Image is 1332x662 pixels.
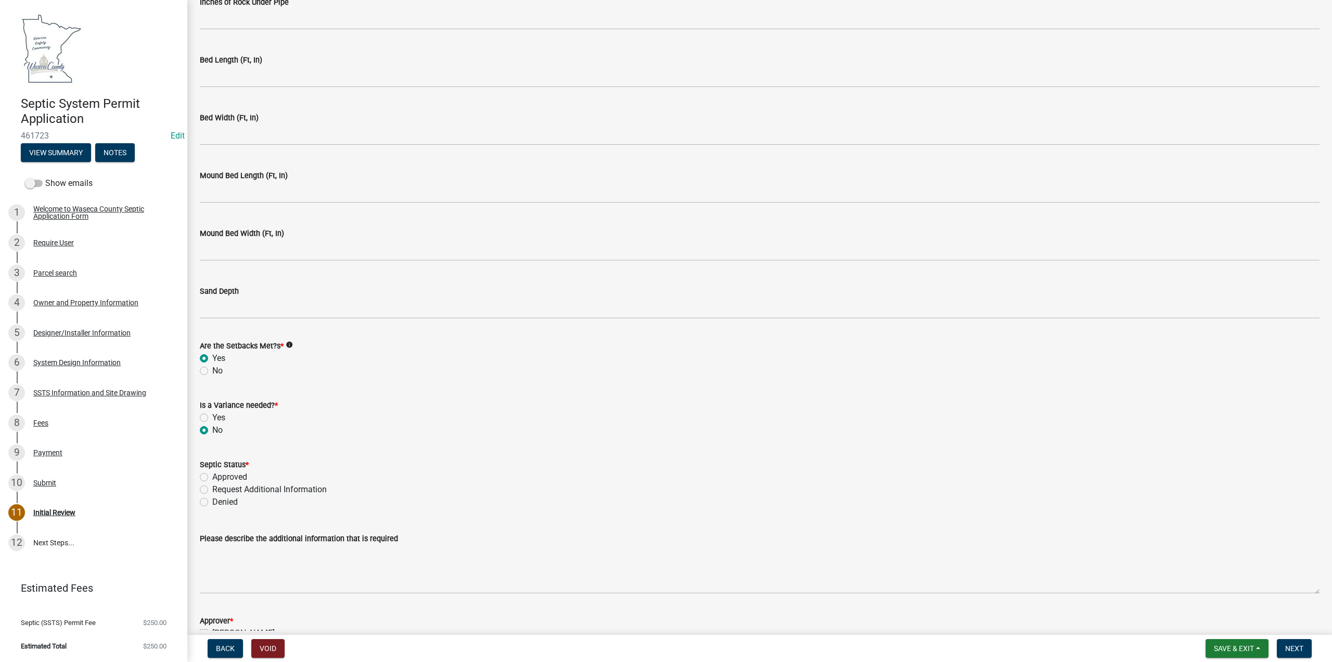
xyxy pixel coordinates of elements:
div: 6 [8,354,25,371]
label: Bed Length (Ft, In) [200,57,262,64]
label: Is a Variance needed? [200,402,278,409]
div: 10 [8,474,25,491]
span: Septic (SSTS) Permit Fee [21,619,96,626]
button: Save & Exit [1206,639,1269,658]
button: Next [1277,639,1312,658]
div: Payment [33,449,62,456]
label: Mound Bed Length (Ft, In) [200,172,288,180]
span: Next [1285,644,1303,653]
label: Request Additional Information [212,483,327,496]
div: Submit [33,479,56,486]
div: 7 [8,384,25,401]
label: Are the Setbacks Met?s [200,343,284,350]
div: 3 [8,265,25,281]
div: 5 [8,324,25,341]
a: Edit [171,131,185,141]
div: Require User [33,239,74,246]
span: $250.00 [143,643,166,649]
label: Approved [212,471,247,483]
div: SSTS Information and Site Drawing [33,389,146,396]
div: Initial Review [33,509,75,516]
div: Welcome to Waseca County Septic Application Form [33,205,171,220]
button: Back [208,639,243,658]
div: 9 [8,444,25,461]
div: System Design Information [33,359,121,366]
div: 8 [8,415,25,431]
label: Sand Depth [200,288,239,295]
button: Notes [95,143,135,162]
span: Save & Exit [1214,644,1254,653]
label: [PERSON_NAME] [212,627,275,640]
label: Yes [212,352,225,365]
label: No [212,424,223,436]
div: 12 [8,534,25,551]
img: Waseca County, Minnesota [21,11,82,85]
label: Approver [200,618,233,625]
i: info [286,341,293,348]
div: Fees [33,419,48,427]
label: Please describe the additional information that is required [200,535,398,543]
div: 11 [8,504,25,521]
label: Yes [212,411,225,424]
div: 4 [8,294,25,311]
label: Denied [212,496,238,508]
button: Void [251,639,285,658]
wm-modal-confirm: Notes [95,149,135,157]
label: Bed Width (Ft, In) [200,115,259,122]
div: 2 [8,234,25,251]
button: View Summary [21,143,91,162]
wm-modal-confirm: Summary [21,149,91,157]
div: 1 [8,204,25,221]
div: Designer/Installer Information [33,329,131,336]
label: Mound Bed Width (Ft, In) [200,230,284,238]
span: Estimated Total [21,643,67,649]
wm-modal-confirm: Edit Application Number [171,131,185,141]
label: Show emails [25,177,93,190]
span: Back [216,644,235,653]
div: Parcel search [33,269,77,277]
div: Owner and Property Information [33,299,138,306]
label: No [212,365,223,377]
a: Estimated Fees [8,578,171,598]
label: Septic Status [200,461,249,469]
span: 461723 [21,131,166,141]
h4: Septic System Permit Application [21,96,179,127]
span: $250.00 [143,619,166,626]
